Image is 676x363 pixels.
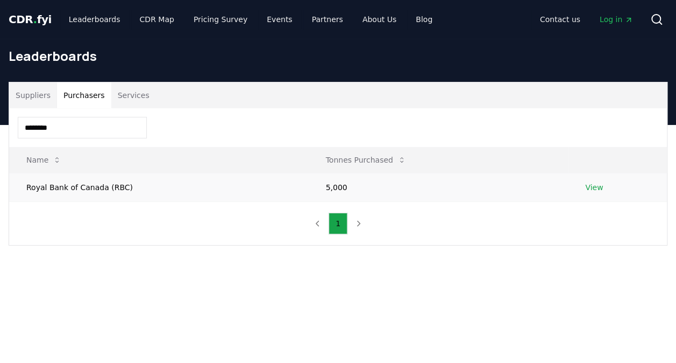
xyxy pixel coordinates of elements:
h1: Leaderboards [9,47,667,65]
a: Contact us [531,10,589,29]
a: View [585,182,603,193]
a: CDR Map [131,10,183,29]
a: About Us [354,10,405,29]
a: Blog [407,10,441,29]
span: CDR fyi [9,13,52,26]
button: Tonnes Purchased [317,149,415,171]
button: 1 [329,213,347,234]
span: . [33,13,37,26]
a: CDR.fyi [9,12,52,27]
nav: Main [531,10,642,29]
a: Events [258,10,301,29]
button: Suppliers [9,82,57,108]
span: Log in [600,14,633,25]
nav: Main [60,10,441,29]
td: 5,000 [309,173,568,201]
button: Name [18,149,70,171]
button: Purchasers [57,82,111,108]
a: Leaderboards [60,10,129,29]
a: Partners [303,10,352,29]
a: Log in [591,10,642,29]
button: Services [111,82,156,108]
a: Pricing Survey [185,10,256,29]
td: Royal Bank of Canada (RBC) [9,173,309,201]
